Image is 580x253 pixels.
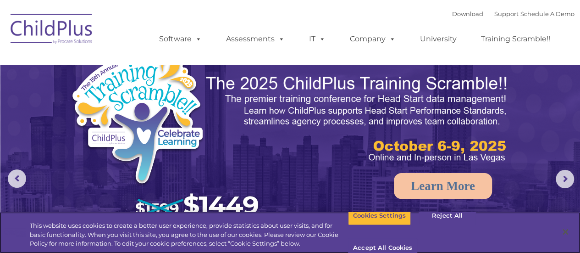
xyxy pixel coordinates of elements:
[300,30,335,48] a: IT
[555,222,575,242] button: Close
[452,10,574,17] font: |
[127,98,166,105] span: Phone number
[30,221,348,248] div: This website uses cookies to create a better user experience, provide statistics about user visit...
[472,30,559,48] a: Training Scramble!!
[348,206,411,225] button: Cookies Settings
[394,173,492,199] a: Learn More
[411,30,466,48] a: University
[217,30,294,48] a: Assessments
[520,10,574,17] a: Schedule A Demo
[419,206,476,225] button: Reject All
[494,10,519,17] a: Support
[6,7,98,53] img: ChildPlus by Procare Solutions
[150,30,211,48] a: Software
[341,30,405,48] a: Company
[452,10,483,17] a: Download
[127,61,155,67] span: Last name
